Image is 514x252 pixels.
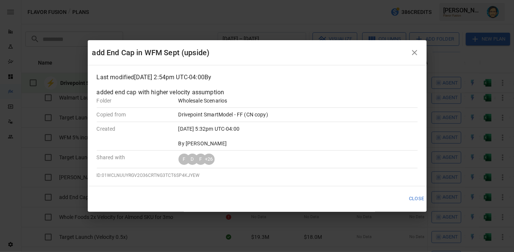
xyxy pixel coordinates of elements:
p: Copied from [97,111,172,118]
p: By [PERSON_NAME] [178,140,336,147]
p: Last modified [DATE] 2:54pm UTC-04:00 By [97,73,418,82]
p: added end cap with higher velocity assumption [97,88,418,97]
button: Close [404,193,429,205]
p: Shared with [97,154,172,161]
div: F [178,154,190,165]
p: [DATE] 5:32pm UTC-04:00 [178,125,336,133]
div: F [195,154,206,165]
p: Folder [97,97,172,104]
p: Wholesale Scenarios [178,97,336,104]
div: + 26 [203,154,215,165]
div: add End Cap in WFM Sept (upside) [92,47,407,59]
p: Created [97,125,172,133]
p: Drivepoint SmartModel - FF (CN copy) [178,111,336,118]
span: ID: 01WCLNUUYRGV2O36CRTNG3TCT6SP4KJYEW [97,173,200,178]
div: D [187,154,198,165]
